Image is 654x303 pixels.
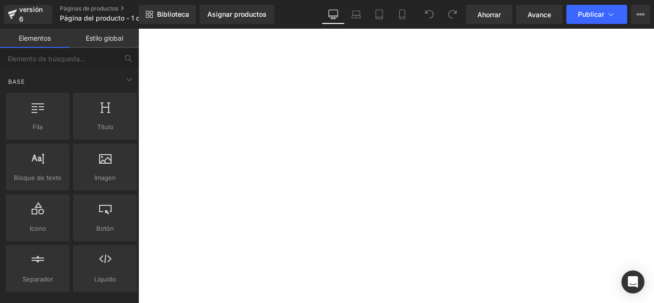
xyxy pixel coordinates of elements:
[97,123,113,131] font: Título
[391,5,414,24] a: Móvil
[30,224,46,232] font: Icono
[139,5,196,24] a: Nueva Biblioteca
[19,5,43,23] font: versión 6
[368,5,391,24] a: Tableta
[60,5,170,12] a: Páginas de productos
[322,5,345,24] a: De oficina
[157,10,189,18] font: Biblioteca
[33,123,43,131] font: Fila
[96,224,114,232] font: Botón
[621,270,644,293] div: Abrir Intercom Messenger
[8,78,25,85] font: Base
[4,5,52,24] a: versión 6
[19,34,51,42] font: Elementos
[60,5,118,12] font: Páginas de productos
[578,10,604,18] font: Publicar
[94,275,116,283] font: Líquido
[420,5,439,24] button: Deshacer
[60,14,213,22] font: Página del producto - 1 de septiembre, 15:50:56
[516,5,563,24] a: Avance
[477,11,501,19] font: Ahorrar
[566,5,627,24] button: Publicar
[443,5,462,24] button: Rehacer
[86,34,123,42] font: Estilo global
[14,174,61,181] font: Bloque de texto
[345,5,368,24] a: Computadora portátil
[528,11,551,19] font: Avance
[23,275,53,283] font: Separador
[207,10,267,18] font: Asignar productos
[94,174,116,181] font: Imagen
[631,5,650,24] button: Más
